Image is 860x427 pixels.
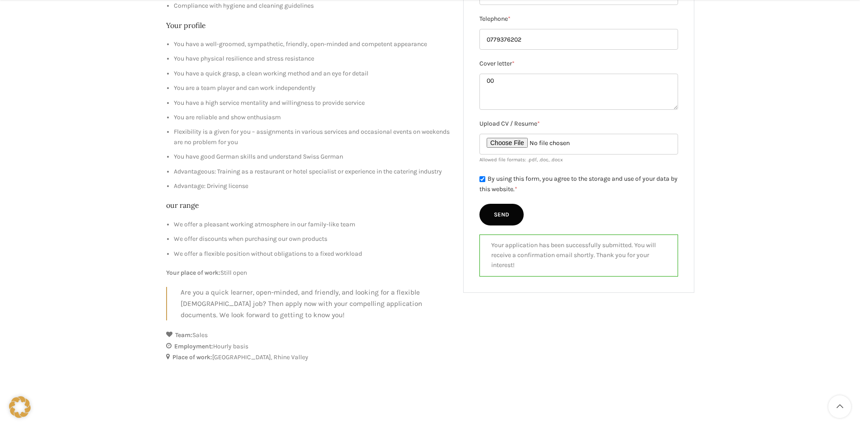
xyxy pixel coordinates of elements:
a: Scroll to top button [828,395,851,418]
font: You have a quick grasp, a clean working method and an eye for detail [174,70,368,77]
font: Your profile [166,21,206,30]
font: You have physical resilience and stress resistance [174,55,314,62]
font: Place of work: [172,353,212,361]
font: Your place of work: [166,269,220,277]
font: [GEOGRAPHIC_DATA] [212,353,271,361]
font: Allowed file formats: .pdf, .doc, .docx [479,157,563,163]
font: Flexibility is a given for you – assignments in various services and occasional events on weekend... [174,128,450,145]
font: Still open [220,269,247,277]
font: Employment: [174,343,213,350]
font: Your application has been successfully submitted. You will receive a confirmation email shortly. ... [491,241,656,269]
font: Telephone [479,15,508,23]
font: You have a well-groomed, sympathetic, friendly, open-minded and competent appearance [174,40,427,48]
font: our range [166,201,199,210]
font: Hourly basis [213,343,248,350]
font: Rhine Valley [274,353,308,361]
font: We offer a pleasant working atmosphere in our family-like team [174,221,355,228]
font: We offer a flexible position without obligations to a fixed workload [174,250,362,258]
font: Sales [192,331,208,339]
font: Team: [175,331,192,339]
font: You have a high service mentality and willingness to provide service [174,99,365,107]
font: Advantage: Driving license [174,182,248,190]
font: Compliance with hygiene and cleaning guidelines [174,2,314,9]
font: You are a team player and can work independently [174,84,316,92]
font: Are you a quick learner, open-minded, and friendly, and looking for a flexible [DEMOGRAPHIC_DATA]... [181,288,422,319]
input: Send [479,204,524,225]
font: You have good German skills and understand Swiss German [174,153,343,160]
font: Advantageous: Training as a restaurant or hotel specialist or experience in the catering industry [174,168,442,175]
font: We offer discounts when purchasing our own products [174,235,327,243]
font: Cover letter [479,60,512,68]
font: Upload CV / Resume [479,120,537,128]
font: You are reliable and show enthusiasm [174,113,281,121]
font: By using this form, you agree to the storage and use of your data by this website. [479,175,678,193]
